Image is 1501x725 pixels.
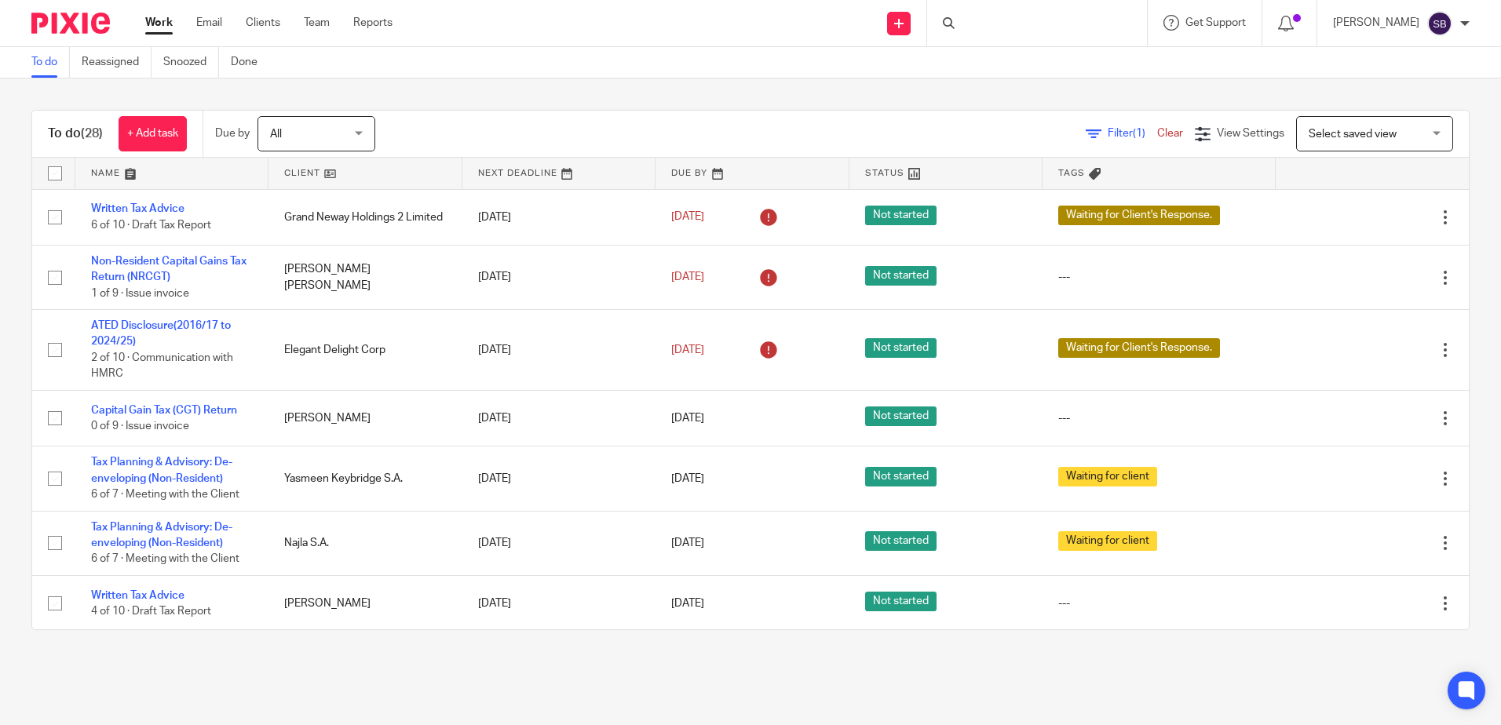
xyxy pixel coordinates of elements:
div: --- [1058,596,1259,611]
span: [DATE] [671,212,704,223]
td: [PERSON_NAME] [PERSON_NAME] [268,245,462,309]
p: Due by [215,126,250,141]
span: [DATE] [671,537,704,548]
td: [DATE] [462,310,656,391]
span: [DATE] [671,413,704,424]
span: Filter [1108,128,1157,139]
span: 0 of 9 · Issue invoice [91,421,189,432]
a: To do [31,47,70,78]
span: Not started [865,592,937,611]
h1: To do [48,126,103,142]
div: --- [1058,410,1259,426]
span: 1 of 9 · Issue invoice [91,288,189,299]
span: View Settings [1217,128,1284,139]
td: Najla S.A. [268,511,462,575]
td: [DATE] [462,245,656,309]
span: Tags [1058,169,1085,177]
span: Select saved view [1309,129,1397,140]
span: Not started [865,338,937,358]
p: [PERSON_NAME] [1333,15,1419,31]
td: [DATE] [462,511,656,575]
a: Clear [1157,128,1183,139]
td: [PERSON_NAME] [268,390,462,446]
span: [DATE] [671,344,704,355]
span: Waiting for client [1058,467,1157,486]
span: Not started [865,531,937,551]
td: [DATE] [462,446,656,511]
a: + Add task [119,116,187,151]
img: Pixie [31,13,110,34]
td: [DATE] [462,575,656,631]
td: [PERSON_NAME] [268,575,462,631]
span: Waiting for Client's Response. [1058,206,1220,225]
span: Get Support [1185,17,1246,28]
span: 6 of 10 · Draft Tax Report [91,220,211,231]
a: ATED Disclosure(2016/17 to 2024/25) [91,320,231,347]
td: [DATE] [462,390,656,446]
a: Work [145,15,173,31]
a: Written Tax Advice [91,203,184,214]
a: Capital Gain Tax (CGT) Return [91,405,237,416]
span: Not started [865,206,937,225]
a: Snoozed [163,47,219,78]
td: [DATE] [462,189,656,245]
a: Written Tax Advice [91,590,184,601]
span: Not started [865,467,937,486]
span: [DATE] [671,271,704,282]
td: Elegant Delight Corp [268,310,462,391]
a: Done [231,47,269,78]
a: Reports [353,15,393,31]
td: Yasmeen Keybridge S.A. [268,446,462,511]
a: Email [196,15,222,31]
a: Clients [246,15,280,31]
span: (28) [81,127,103,140]
span: Waiting for Client's Response. [1058,338,1220,358]
a: Team [304,15,330,31]
span: 4 of 10 · Draft Tax Report [91,606,211,617]
span: 2 of 10 · Communication with HMRC [91,352,233,380]
img: svg%3E [1427,11,1452,36]
span: 6 of 7 · Meeting with the Client [91,489,239,500]
a: Tax Planning & Advisory: De-enveloping (Non-Resident) [91,522,232,548]
a: Non-Resident Capital Gains Tax Return (NRCGT) [91,256,247,282]
span: 6 of 7 · Meeting with the Client [91,553,239,564]
span: All [270,129,282,140]
span: [DATE] [671,473,704,484]
span: [DATE] [671,598,704,609]
span: Not started [865,406,937,426]
span: Not started [865,266,937,286]
div: --- [1058,269,1259,285]
span: (1) [1133,128,1145,139]
td: Grand Neway Holdings 2 Limited [268,189,462,245]
a: Reassigned [82,47,152,78]
a: Tax Planning & Advisory: De-enveloping (Non-Resident) [91,457,232,483]
span: Waiting for client [1058,531,1157,551]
